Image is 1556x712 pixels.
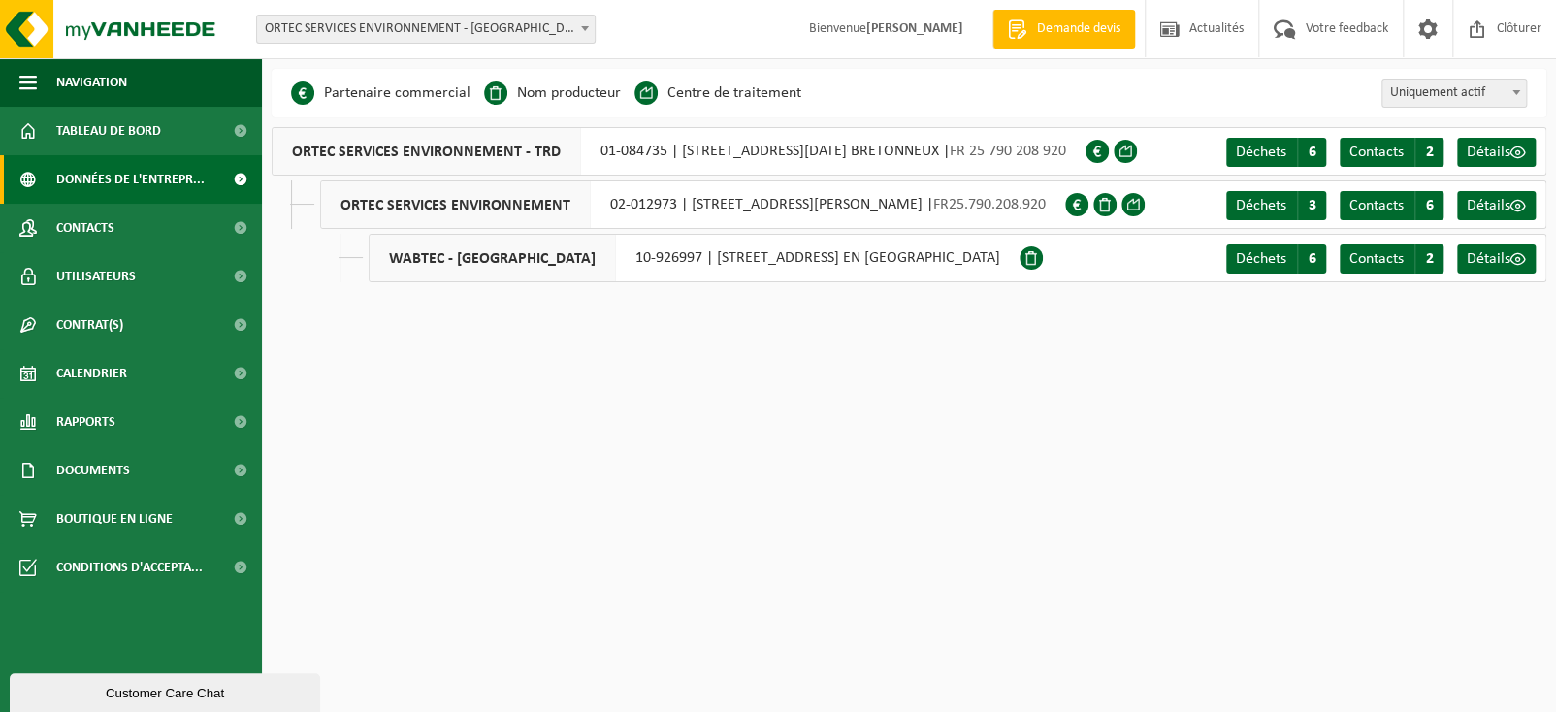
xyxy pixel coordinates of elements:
a: Déchets 6 [1226,138,1326,167]
span: 2 [1414,138,1443,167]
span: Demande devis [1032,19,1125,39]
a: Contacts 2 [1340,244,1443,274]
span: Boutique en ligne [56,495,173,543]
a: Détails [1457,191,1536,220]
span: Utilisateurs [56,252,136,301]
a: Détails [1457,244,1536,274]
span: FR25.790.208.920 [933,197,1046,212]
span: Contrat(s) [56,301,123,349]
span: Détails [1467,251,1510,267]
span: Détails [1467,145,1510,160]
a: Contacts 2 [1340,138,1443,167]
a: Déchets 3 [1226,191,1326,220]
span: Déchets [1236,198,1286,213]
span: Navigation [56,58,127,107]
span: Calendrier [56,349,127,398]
strong: [PERSON_NAME] [866,21,963,36]
span: Documents [56,446,130,495]
div: 02-012973 | [STREET_ADDRESS][PERSON_NAME] | [320,180,1065,229]
span: 6 [1297,244,1326,274]
a: Détails [1457,138,1536,167]
span: Contacts [1349,145,1404,160]
span: 6 [1414,191,1443,220]
span: 3 [1297,191,1326,220]
span: Tableau de bord [56,107,161,155]
span: Déchets [1236,145,1286,160]
div: 01-084735 | [STREET_ADDRESS][DATE] BRETONNEUX | [272,127,1086,176]
span: FR 25 790 208 920 [950,144,1066,159]
span: Déchets [1236,251,1286,267]
span: ORTEC SERVICES ENVIRONNEMENT - TRD [273,128,581,175]
iframe: chat widget [10,669,324,712]
span: Rapports [56,398,115,446]
a: Contacts 6 [1340,191,1443,220]
span: ORTEC SERVICES ENVIRONNEMENT - TRD - VILLERS BRETONNEUX [257,16,595,43]
span: Détails [1467,198,1510,213]
span: Uniquement actif [1382,80,1526,107]
span: Contacts [1349,251,1404,267]
span: ORTEC SERVICES ENVIRONNEMENT [321,181,591,228]
span: WABTEC - [GEOGRAPHIC_DATA] [370,235,616,281]
span: Uniquement actif [1381,79,1527,108]
li: Centre de traitement [634,79,801,108]
span: Contacts [1349,198,1404,213]
li: Nom producteur [484,79,621,108]
div: 10-926997 | [STREET_ADDRESS] EN [GEOGRAPHIC_DATA] [369,234,1020,282]
li: Partenaire commercial [291,79,470,108]
span: Données de l'entrepr... [56,155,205,204]
span: Contacts [56,204,114,252]
a: Demande devis [992,10,1135,49]
span: Conditions d'accepta... [56,543,203,592]
span: 6 [1297,138,1326,167]
a: Déchets 6 [1226,244,1326,274]
span: 2 [1414,244,1443,274]
span: ORTEC SERVICES ENVIRONNEMENT - TRD - VILLERS BRETONNEUX [256,15,596,44]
